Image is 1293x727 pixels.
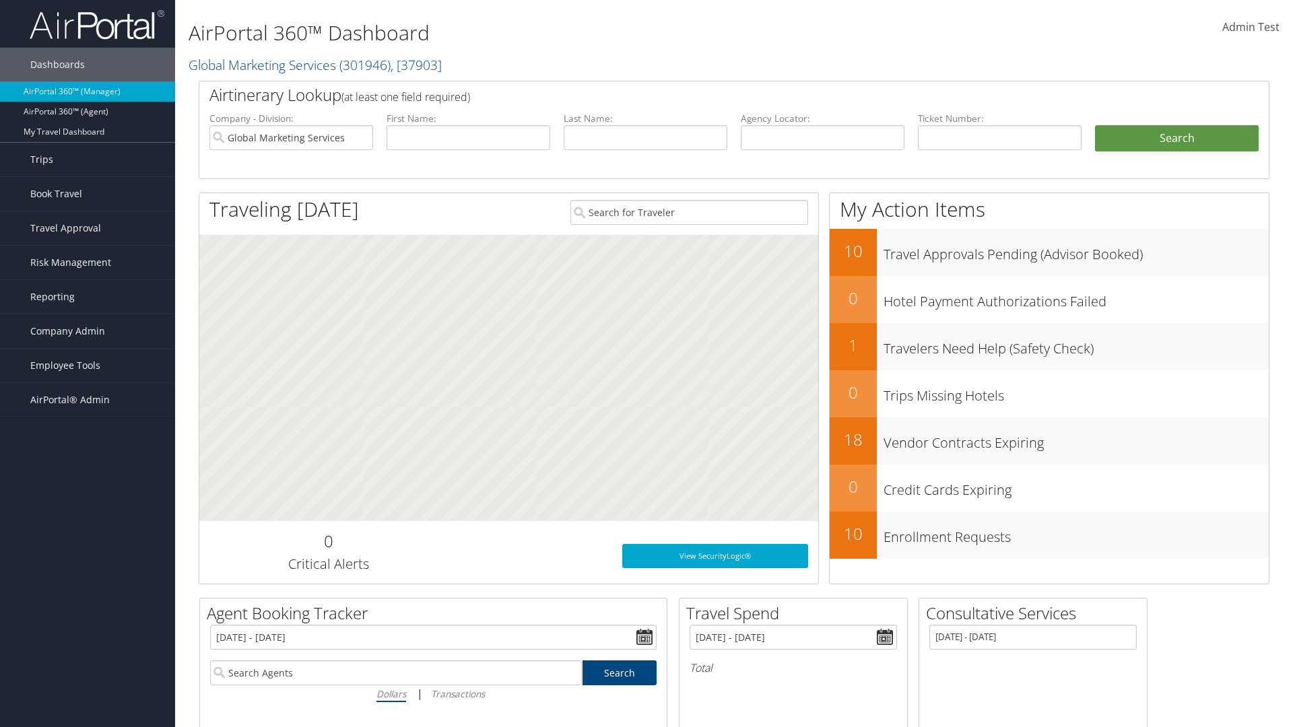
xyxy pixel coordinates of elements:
[30,48,85,81] span: Dashboards
[830,240,877,263] h2: 10
[30,211,101,245] span: Travel Approval
[830,370,1269,417] a: 0Trips Missing Hotels
[830,475,877,498] h2: 0
[210,660,582,685] input: Search Agents
[209,195,359,223] h1: Traveling [DATE]
[830,428,877,451] h2: 18
[391,56,442,74] span: , [ 37903 ]
[884,238,1269,264] h3: Travel Approvals Pending (Advisor Booked)
[1222,7,1280,48] a: Admin Test
[830,195,1269,223] h1: My Action Items
[918,112,1082,125] label: Ticket Number:
[30,349,100,382] span: Employee Tools
[30,383,110,417] span: AirPortal® Admin
[431,687,485,700] i: Transactions
[209,83,1170,106] h2: Airtinerary Lookup
[830,464,1269,512] a: 0Credit Cards Expiring
[30,246,111,279] span: Risk Management
[30,143,53,176] span: Trips
[570,200,808,225] input: Search for Traveler
[376,687,406,700] i: Dollars
[830,522,877,545] h2: 10
[339,56,391,74] span: ( 301946 )
[686,602,907,625] h2: Travel Spend
[830,381,877,404] h2: 0
[741,112,904,125] label: Agency Locator:
[209,530,447,553] h2: 0
[189,19,916,47] h1: AirPortal 360™ Dashboard
[622,544,808,568] a: View SecurityLogic®
[884,380,1269,405] h3: Trips Missing Hotels
[189,56,442,74] a: Global Marketing Services
[30,177,82,211] span: Book Travel
[830,323,1269,370] a: 1Travelers Need Help (Safety Check)
[209,555,447,574] h3: Critical Alerts
[583,660,657,685] a: Search
[209,112,373,125] label: Company - Division:
[207,602,667,625] h2: Agent Booking Tracker
[830,276,1269,323] a: 0Hotel Payment Authorizations Failed
[341,90,470,104] span: (at least one field required)
[690,660,897,675] h6: Total
[1222,20,1280,34] span: Admin Test
[1095,125,1259,152] button: Search
[30,280,75,314] span: Reporting
[210,685,657,702] div: |
[830,334,877,357] h2: 1
[884,427,1269,452] h3: Vendor Contracts Expiring
[884,285,1269,311] h3: Hotel Payment Authorizations Failed
[884,333,1269,358] h3: Travelers Need Help (Safety Check)
[830,512,1269,559] a: 10Enrollment Requests
[830,417,1269,464] a: 18Vendor Contracts Expiring
[884,474,1269,499] h3: Credit Cards Expiring
[830,229,1269,276] a: 10Travel Approvals Pending (Advisor Booked)
[884,521,1269,547] h3: Enrollment Requests
[926,602,1147,625] h2: Consultative Services
[387,112,550,125] label: First Name:
[564,112,727,125] label: Last Name:
[30,314,105,348] span: Company Admin
[830,287,877,310] h2: 0
[30,9,164,40] img: airportal-logo.png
